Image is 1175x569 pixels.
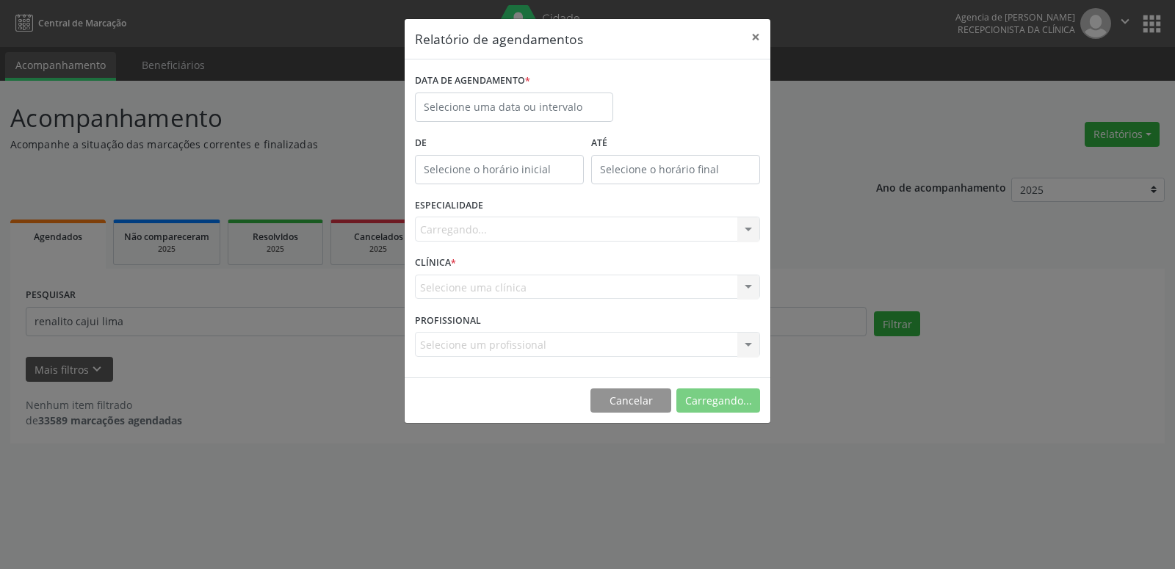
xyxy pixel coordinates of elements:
button: Cancelar [590,388,671,413]
button: Carregando... [676,388,760,413]
label: CLÍNICA [415,252,456,275]
label: ATÉ [591,132,760,155]
h5: Relatório de agendamentos [415,29,583,48]
input: Selecione o horário inicial [415,155,584,184]
label: De [415,132,584,155]
label: PROFISSIONAL [415,309,481,332]
input: Selecione uma data ou intervalo [415,93,613,122]
input: Selecione o horário final [591,155,760,184]
label: ESPECIALIDADE [415,195,483,217]
label: DATA DE AGENDAMENTO [415,70,530,93]
button: Close [741,19,770,55]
